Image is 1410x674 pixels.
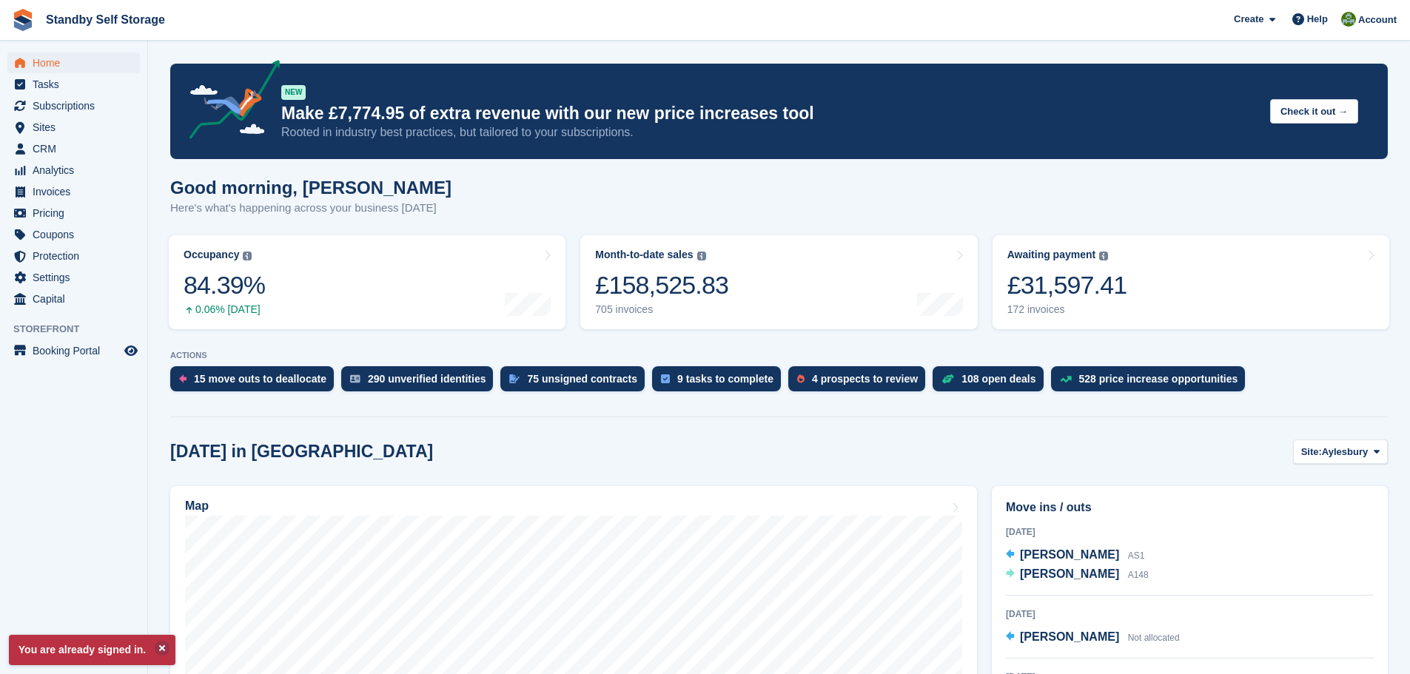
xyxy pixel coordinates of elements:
img: deal-1b604bf984904fb50ccaf53a9ad4b4a5d6e5aea283cecdc64d6e3604feb123c2.svg [941,374,954,384]
span: [PERSON_NAME] [1020,567,1119,580]
img: contract_signature_icon-13c848040528278c33f63329250d36e43548de30e8caae1d1a13099fd9432cc5.svg [509,374,520,383]
div: 15 move outs to deallocate [194,373,326,385]
span: Booking Portal [33,340,121,361]
button: Site: Aylesbury [1293,439,1388,464]
span: CRM [33,138,121,159]
a: 528 price increase opportunities [1051,366,1253,399]
a: menu [7,340,140,361]
div: 9 tasks to complete [677,373,773,385]
a: menu [7,138,140,159]
div: 0.06% [DATE] [184,303,265,316]
div: Month-to-date sales [595,249,693,261]
span: AS1 [1128,550,1145,561]
span: Aylesbury [1322,445,1368,459]
a: 9 tasks to complete [652,366,788,399]
span: Home [33,53,121,73]
a: 75 unsigned contracts [500,366,652,399]
a: Awaiting payment £31,597.41 172 invoices [993,235,1389,329]
span: Sites [33,117,121,138]
span: Storefront [13,322,147,337]
div: 705 invoices [595,303,728,316]
div: 528 price increase opportunities [1079,373,1238,385]
div: £158,525.83 [595,270,728,300]
a: [PERSON_NAME] AS1 [1006,546,1144,565]
div: NEW [281,85,306,100]
a: [PERSON_NAME] Not allocated [1006,628,1180,647]
img: price-adjustments-announcement-icon-8257ccfd72463d97f412b2fc003d46551f7dbcb40ab6d574587a9cd5c0d94... [177,60,281,144]
h2: Map [185,499,209,513]
p: Here's what's happening across your business [DATE] [170,200,451,217]
span: A148 [1128,570,1149,580]
div: 4 prospects to review [812,373,918,385]
p: Rooted in industry best practices, but tailored to your subscriptions. [281,124,1258,141]
span: Protection [33,246,121,266]
span: Analytics [33,160,121,181]
div: [DATE] [1006,525,1374,539]
a: Standby Self Storage [40,7,171,32]
a: 15 move outs to deallocate [170,366,341,399]
button: Check it out → [1270,99,1358,124]
div: Awaiting payment [1007,249,1096,261]
p: ACTIONS [170,351,1388,360]
span: Settings [33,267,121,288]
img: icon-info-grey-7440780725fd019a000dd9b08b2336e03edf1995a4989e88bcd33f0948082b44.svg [243,252,252,260]
img: price_increase_opportunities-93ffe204e8149a01c8c9dc8f82e8f89637d9d84a8eef4429ea346261dce0b2c0.svg [1060,376,1072,383]
span: Not allocated [1128,633,1180,643]
p: You are already signed in. [9,635,175,665]
a: menu [7,74,140,95]
p: Make £7,774.95 of extra revenue with our new price increases tool [281,103,1258,124]
a: [PERSON_NAME] A148 [1006,565,1149,584]
a: 4 prospects to review [788,366,933,399]
a: menu [7,95,140,116]
span: [PERSON_NAME] [1020,630,1119,643]
span: Account [1358,13,1397,27]
img: prospect-51fa495bee0391a8d652442698ab0144808aea92771e9ea1ae160a38d050c398.svg [797,374,805,383]
img: verify_identity-adf6edd0f0f0b5bbfe63781bf79b02c33cf7c696d77639b501bdc392416b5a36.svg [350,374,360,383]
img: icon-info-grey-7440780725fd019a000dd9b08b2336e03edf1995a4989e88bcd33f0948082b44.svg [697,252,706,260]
a: menu [7,203,140,223]
a: menu [7,117,140,138]
div: 108 open deals [961,373,1035,385]
span: Invoices [33,181,121,202]
span: Create [1234,12,1263,27]
a: menu [7,181,140,202]
span: Help [1307,12,1328,27]
span: Capital [33,289,121,309]
div: 290 unverified identities [368,373,486,385]
span: Pricing [33,203,121,223]
span: Site: [1301,445,1322,459]
a: menu [7,53,140,73]
a: menu [7,160,140,181]
a: menu [7,267,140,288]
a: Occupancy 84.39% 0.06% [DATE] [169,235,565,329]
div: £31,597.41 [1007,270,1127,300]
div: 75 unsigned contracts [527,373,637,385]
a: Month-to-date sales £158,525.83 705 invoices [580,235,977,329]
span: Subscriptions [33,95,121,116]
img: task-75834270c22a3079a89374b754ae025e5fb1db73e45f91037f5363f120a921f8.svg [661,374,670,383]
a: 108 open deals [933,366,1050,399]
a: menu [7,289,140,309]
span: [PERSON_NAME] [1020,548,1119,561]
span: Coupons [33,224,121,245]
a: menu [7,246,140,266]
h2: Move ins / outs [1006,499,1374,516]
a: 290 unverified identities [341,366,501,399]
h2: [DATE] in [GEOGRAPHIC_DATA] [170,442,433,462]
img: Steve Hambridge [1341,12,1356,27]
h1: Good morning, [PERSON_NAME] [170,178,451,198]
a: Preview store [122,342,140,360]
a: menu [7,224,140,245]
img: stora-icon-8386f47178a22dfd0bd8f6a31ec36ba5ce8667c1dd55bd0f319d3a0aa187defe.svg [12,9,34,31]
div: 84.39% [184,270,265,300]
img: icon-info-grey-7440780725fd019a000dd9b08b2336e03edf1995a4989e88bcd33f0948082b44.svg [1099,252,1108,260]
div: 172 invoices [1007,303,1127,316]
div: [DATE] [1006,607,1374,621]
span: Tasks [33,74,121,95]
img: move_outs_to_deallocate_icon-f764333ba52eb49d3ac5e1228854f67142a1ed5810a6f6cc68b1a99e826820c5.svg [179,374,187,383]
div: Occupancy [184,249,239,261]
